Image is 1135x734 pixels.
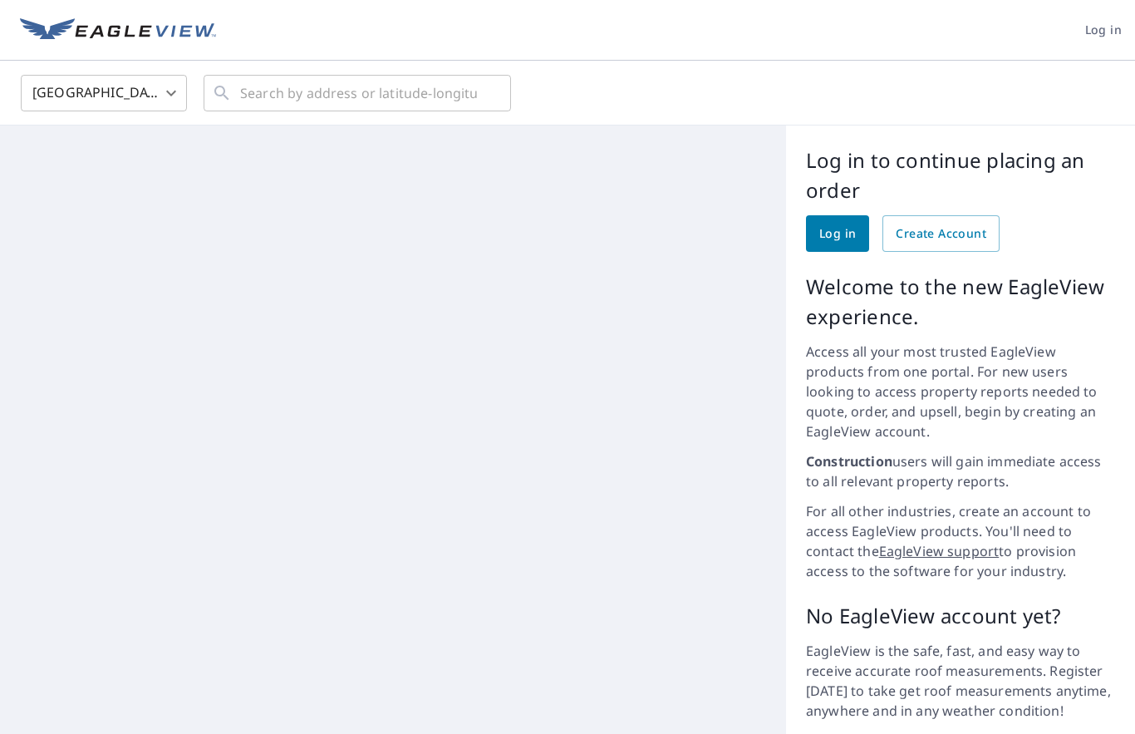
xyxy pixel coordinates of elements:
p: For all other industries, create an account to access EagleView products. You'll need to contact ... [806,501,1115,581]
input: Search by address or latitude-longitude [240,70,477,116]
span: Log in [1085,20,1122,41]
p: Access all your most trusted EagleView products from one portal. For new users looking to access ... [806,342,1115,441]
img: EV Logo [20,18,216,43]
p: Log in to continue placing an order [806,145,1115,205]
p: No EagleView account yet? [806,601,1115,631]
span: Create Account [896,224,986,244]
a: EagleView support [879,542,1000,560]
p: EagleView is the safe, fast, and easy way to receive accurate roof measurements. Register [DATE] ... [806,641,1115,721]
p: users will gain immediate access to all relevant property reports. [806,451,1115,491]
div: [GEOGRAPHIC_DATA] [21,70,187,116]
strong: Construction [806,452,892,470]
span: Log in [819,224,856,244]
a: Create Account [882,215,1000,252]
p: Welcome to the new EagleView experience. [806,272,1115,332]
a: Log in [806,215,869,252]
